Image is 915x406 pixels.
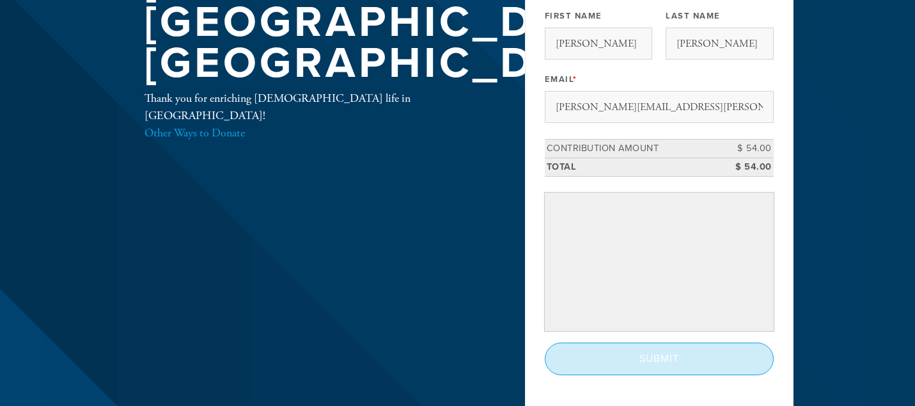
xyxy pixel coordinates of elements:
label: Email [545,74,577,85]
td: $ 54.00 [716,158,774,176]
a: Other Ways to Donate [145,126,245,140]
label: First Name [545,10,602,22]
td: Total [545,158,716,176]
td: Contribution Amount [545,140,716,158]
span: This field is required. [573,74,577,85]
td: $ 54.00 [716,140,774,158]
label: Last Name [666,10,721,22]
iframe: To enrich screen reader interactions, please activate Accessibility in Grammarly extension settings [547,195,771,329]
input: Submit [545,343,774,375]
div: Thank you for enriching [DEMOGRAPHIC_DATA] life in [GEOGRAPHIC_DATA]! [145,90,483,142]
